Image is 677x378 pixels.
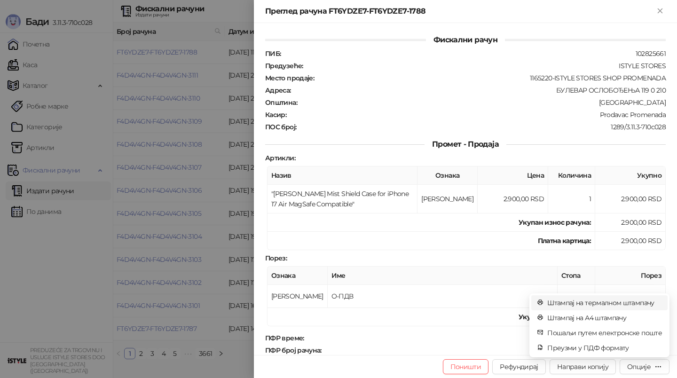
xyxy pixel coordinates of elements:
div: 1289/3.11.3-710c028 [297,123,667,131]
td: О-ПДВ [328,285,558,308]
div: [GEOGRAPHIC_DATA] [298,98,667,107]
td: 2.900,00 RSD [478,185,548,213]
span: Пошаљи путем електронске поште [547,328,662,338]
td: "[PERSON_NAME] Mist Shield Case for iPhone 17 Air MagSafe Compatible" [268,185,417,213]
td: 20,00% [558,285,595,308]
td: 2.900,00 RSD [595,185,666,213]
span: Промет - Продаја [425,140,506,149]
th: Ознака [268,267,328,285]
th: Укупно [595,166,666,185]
strong: Артикли : [265,154,295,162]
div: 1165220-ISTYLE STORES SHOP PROMENADA [315,74,667,82]
button: Направи копију [550,359,616,374]
span: Фискални рачун [426,35,505,44]
div: Опције [627,362,651,371]
div: Prodavac Promenada [287,110,667,119]
div: 102825661 [282,49,667,58]
th: Име [328,267,558,285]
span: Направи копију [557,362,608,371]
th: Ознака [417,166,478,185]
button: Поништи [443,359,489,374]
td: 2.900,00 RSD [595,213,666,232]
div: ISTYLE STORES [304,62,667,70]
th: Стопа [558,267,595,285]
span: Штампај на термалном штампачу [547,298,662,308]
strong: Укупан износ пореза: [519,313,591,321]
strong: Платна картица : [538,236,591,245]
strong: ПИБ : [265,49,281,58]
th: Цена [478,166,548,185]
button: Рефундирај [492,359,546,374]
th: Назив [268,166,417,185]
strong: ПОС број : [265,123,296,131]
button: Опције [620,359,669,374]
strong: ПФР број рачуна : [265,346,322,354]
div: [DATE] 11:30:27 [305,334,667,342]
th: Количина [548,166,595,185]
td: [PERSON_NAME] [417,185,478,213]
strong: Предузеће : [265,62,303,70]
div: Преглед рачуна FT6YDZE7-FT6YDZE7-1788 [265,6,654,17]
th: Порез [595,267,666,285]
div: БУЛЕВАР ОСЛОБОЂЕЊА 119 0 210 [292,86,667,94]
td: [PERSON_NAME] [268,285,328,308]
strong: Укупан износ рачуна : [519,218,591,227]
strong: Општина : [265,98,297,107]
strong: Касир : [265,110,286,119]
td: 1 [548,185,595,213]
span: Штампај на А4 штампачу [547,313,662,323]
strong: ПФР време : [265,334,304,342]
button: Close [654,6,666,17]
strong: Место продаје : [265,74,314,82]
strong: Адреса : [265,86,291,94]
td: 2.900,00 RSD [595,232,666,250]
div: FT6YDZE7-FT6YDZE7-1788 [323,346,667,354]
strong: Порез : [265,254,287,262]
td: 483,33 RSD [595,285,666,308]
span: Преузми у ПДФ формату [547,343,662,353]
